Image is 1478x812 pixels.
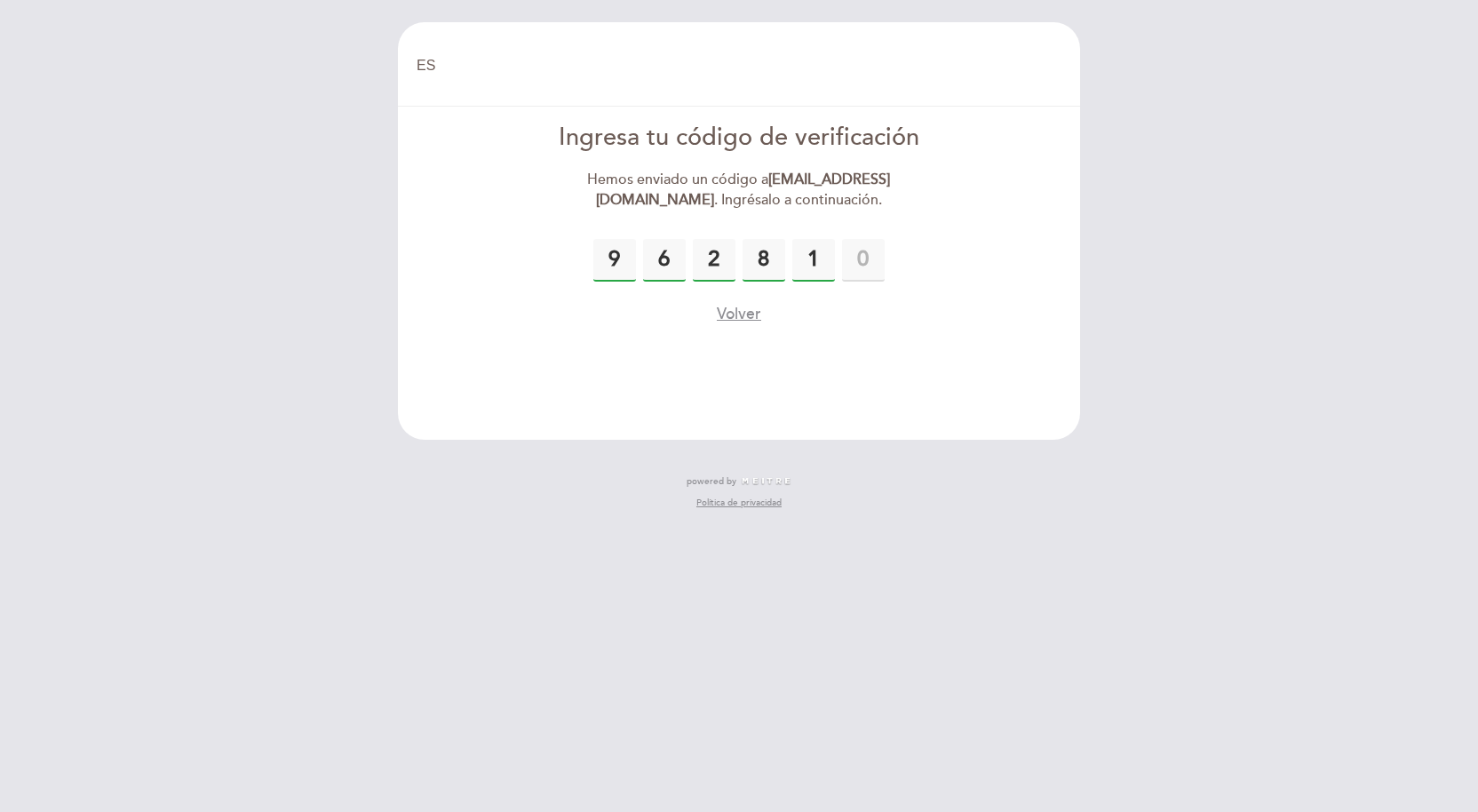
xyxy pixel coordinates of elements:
[842,239,885,282] input: 0
[687,475,791,488] a: powered by
[536,121,943,155] div: Ingresa tu código de verificación
[536,170,943,211] div: Hemos enviado un código a . Ingrésalo a continuación.
[693,239,735,282] input: 0
[643,239,686,282] input: 0
[696,497,782,509] a: Política de privacidad
[717,303,761,325] button: Volver
[743,239,785,282] input: 0
[741,477,791,486] img: MEITRE
[792,239,835,282] input: 0
[596,171,891,209] strong: [EMAIL_ADDRESS][DOMAIN_NAME]
[687,475,736,488] span: powered by
[593,239,636,282] input: 0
